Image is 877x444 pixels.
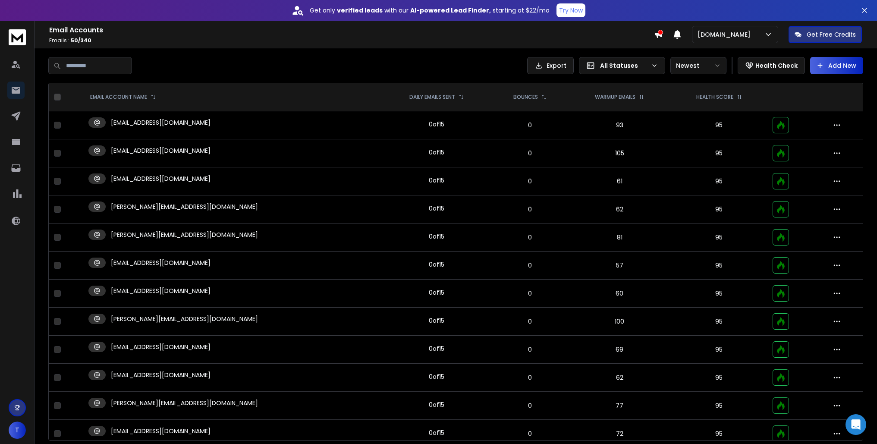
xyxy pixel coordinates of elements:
h1: Email Accounts [49,25,654,35]
p: Emails : [49,37,654,44]
div: 0 of 15 [429,344,444,353]
div: EMAIL ACCOUNT NAME [90,94,156,101]
td: 62 [569,195,671,224]
p: [EMAIL_ADDRESS][DOMAIN_NAME] [111,174,211,183]
p: 0 [497,401,563,410]
p: [EMAIL_ADDRESS][DOMAIN_NAME] [111,371,211,379]
div: 0 of 15 [429,176,444,185]
td: 95 [671,224,767,252]
td: 95 [671,392,767,420]
p: [EMAIL_ADDRESS][DOMAIN_NAME] [111,287,211,295]
p: Get only with our starting at $22/mo [310,6,550,15]
p: All Statuses [600,61,648,70]
button: Try Now [556,3,585,17]
td: 77 [569,392,671,420]
td: 100 [569,308,671,336]
p: [DOMAIN_NAME] [698,30,754,39]
td: 95 [671,252,767,280]
div: 0 of 15 [429,400,444,409]
td: 95 [671,280,767,308]
button: T [9,422,26,439]
td: 95 [671,336,767,364]
td: 93 [569,111,671,139]
div: 0 of 15 [429,120,444,129]
td: 95 [671,111,767,139]
button: Export [527,57,574,74]
td: 69 [569,336,671,364]
div: 0 of 15 [429,372,444,381]
td: 60 [569,280,671,308]
td: 95 [671,364,767,392]
p: Health Check [755,61,798,70]
td: 57 [569,252,671,280]
p: [PERSON_NAME][EMAIL_ADDRESS][DOMAIN_NAME] [111,315,258,323]
p: [EMAIL_ADDRESS][DOMAIN_NAME] [111,258,211,267]
p: 0 [497,177,563,186]
p: [EMAIL_ADDRESS][DOMAIN_NAME] [111,427,211,435]
td: 105 [569,139,671,167]
p: DAILY EMAILS SENT [409,94,455,101]
p: 0 [497,373,563,382]
p: 0 [497,149,563,157]
div: 0 of 15 [429,204,444,213]
td: 95 [671,167,767,195]
img: logo [9,29,26,45]
p: Try Now [559,6,583,15]
button: Health Check [738,57,805,74]
td: 95 [671,308,767,336]
p: 0 [497,233,563,242]
div: 0 of 15 [429,260,444,269]
div: 0 of 15 [429,148,444,157]
td: 95 [671,139,767,167]
p: 0 [497,289,563,298]
p: [PERSON_NAME][EMAIL_ADDRESS][DOMAIN_NAME] [111,399,258,407]
strong: verified leads [337,6,383,15]
p: Get Free Credits [807,30,856,39]
p: 0 [497,121,563,129]
p: 0 [497,205,563,214]
p: 0 [497,429,563,438]
div: 0 of 15 [429,288,444,297]
p: [PERSON_NAME][EMAIL_ADDRESS][DOMAIN_NAME] [111,202,258,211]
td: 81 [569,224,671,252]
div: 0 of 15 [429,428,444,437]
p: 0 [497,345,563,354]
p: [EMAIL_ADDRESS][DOMAIN_NAME] [111,118,211,127]
button: Newest [670,57,726,74]
p: 0 [497,317,563,326]
div: 0 of 15 [429,316,444,325]
span: 50 / 340 [71,37,91,44]
strong: AI-powered Lead Finder, [410,6,491,15]
button: Get Free Credits [789,26,862,43]
p: [PERSON_NAME][EMAIL_ADDRESS][DOMAIN_NAME] [111,230,258,239]
p: [EMAIL_ADDRESS][DOMAIN_NAME] [111,343,211,351]
p: [EMAIL_ADDRESS][DOMAIN_NAME] [111,146,211,155]
p: WARMUP EMAILS [595,94,635,101]
div: 0 of 15 [429,232,444,241]
button: Add New [810,57,863,74]
td: 95 [671,195,767,224]
td: 61 [569,167,671,195]
p: 0 [497,261,563,270]
p: BOUNCES [513,94,538,101]
p: HEALTH SCORE [696,94,733,101]
div: Open Intercom Messenger [846,414,866,435]
td: 62 [569,364,671,392]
